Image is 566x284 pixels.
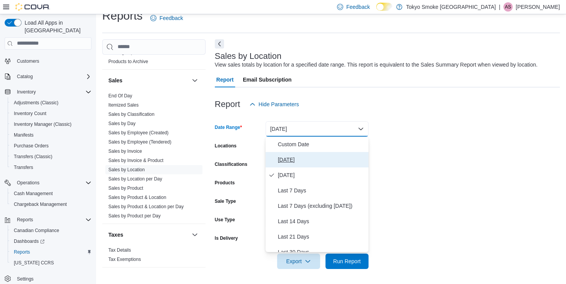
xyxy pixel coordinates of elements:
span: [DATE] [278,155,365,164]
span: Purchase Orders [14,143,49,149]
button: Operations [2,177,95,188]
button: Catalog [14,72,36,81]
button: Reports [8,247,95,257]
button: [DATE] [266,121,368,137]
span: Adjustments (Classic) [14,100,58,106]
span: Run Report [333,257,361,265]
p: [PERSON_NAME] [516,2,560,12]
button: Next [215,39,224,48]
div: Ashlee Swarath [503,2,513,12]
div: View sales totals by location for a specified date range. This report is equivalent to the Sales ... [215,61,538,69]
button: Purchase Orders [8,140,95,151]
button: Transfers [8,162,95,173]
a: Sales by Employee (Tendered) [108,139,171,145]
span: Sales by Invoice & Product [108,157,163,164]
span: Last 7 Days [278,186,365,195]
h3: Taxes [108,231,123,239]
span: Feedback [159,14,183,22]
button: Reports [2,214,95,225]
span: Inventory [14,87,91,97]
span: Sales by Product & Location per Day [108,204,184,210]
span: Dashboards [11,237,91,246]
a: Products to Archive [108,59,148,64]
button: Hide Parameters [246,97,302,112]
p: | [499,2,500,12]
a: Dashboards [8,236,95,247]
span: Feedback [346,3,370,11]
span: AS [505,2,511,12]
span: Settings [17,276,33,282]
a: Catalog Export [108,50,139,55]
a: Sales by Invoice [108,149,142,154]
span: Sales by Day [108,120,136,127]
h1: Reports [102,8,143,23]
button: Manifests [8,130,95,140]
button: Transfers (Classic) [8,151,95,162]
h3: Report [215,100,240,109]
span: Inventory Count [14,110,46,117]
span: Catalog [17,74,33,80]
a: Feedback [147,10,186,26]
span: Sales by Location [108,167,145,173]
span: Reports [14,249,30,255]
span: Canadian Compliance [11,226,91,235]
button: Chargeback Management [8,199,95,210]
a: Cash Management [11,189,56,198]
span: Adjustments (Classic) [11,98,91,107]
a: Customers [14,57,42,66]
span: Transfers (Classic) [11,152,91,161]
span: Canadian Compliance [14,227,59,234]
span: Cash Management [11,189,91,198]
button: Taxes [108,231,189,239]
a: Sales by Product & Location [108,195,166,200]
a: Tax Exemptions [108,257,141,262]
span: End Of Day [108,93,132,99]
a: Purchase Orders [11,141,52,150]
span: Inventory Manager (Classic) [14,121,71,127]
span: Manifests [11,130,91,140]
span: Operations [14,178,91,187]
span: Customers [14,56,91,66]
a: Sales by Product per Day [108,213,161,219]
input: Dark Mode [376,3,392,11]
span: Transfers [11,163,91,172]
a: Chargeback Management [11,200,70,209]
span: Last 7 Days (excluding [DATE]) [278,201,365,210]
a: [US_STATE] CCRS [11,258,57,267]
span: Chargeback Management [14,201,67,207]
span: Washington CCRS [11,258,91,267]
span: [DATE] [278,170,365,180]
span: Email Subscription [243,72,292,87]
label: Date Range [215,124,242,130]
span: Reports [11,247,91,257]
a: Reports [11,247,33,257]
a: Sales by Day [108,121,136,126]
button: Sales [108,77,189,84]
span: Dashboards [14,238,45,244]
a: Dashboards [11,237,48,246]
a: Settings [14,274,37,284]
span: Export [282,254,315,269]
a: Sales by Employee (Created) [108,130,169,135]
span: Custom Date [278,140,365,149]
span: Report [216,72,234,87]
button: Inventory Manager (Classic) [8,119,95,130]
a: Tax Details [108,247,131,253]
span: Manifests [14,132,33,138]
span: Sales by Employee (Created) [108,130,169,136]
button: Adjustments (Classic) [8,97,95,108]
span: Inventory Count [11,109,91,118]
span: Catalog [14,72,91,81]
a: Transfers (Classic) [11,152,55,161]
a: Sales by Location per Day [108,176,162,182]
span: Products to Archive [108,58,148,65]
button: Inventory [2,87,95,97]
span: Transfers [14,164,33,170]
h3: Sales [108,77,123,84]
span: Sales by Product per Day [108,213,161,219]
span: Chargeback Management [11,200,91,209]
a: Canadian Compliance [11,226,62,235]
